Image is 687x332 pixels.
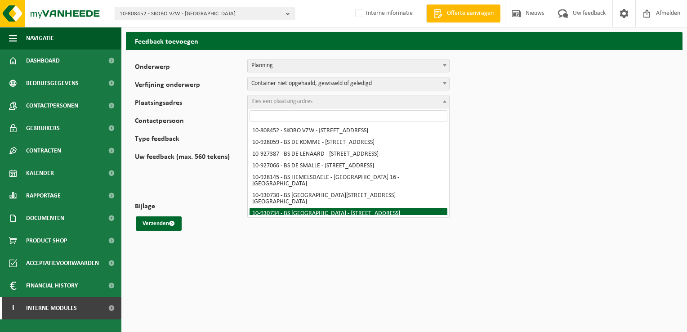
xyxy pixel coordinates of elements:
li: 10-928145 - BS HEMELSDAELE - [GEOGRAPHIC_DATA] 16 - [GEOGRAPHIC_DATA] [250,172,447,190]
a: Offerte aanvragen [426,4,500,22]
span: Container niet opgehaald, gewisseld of geledigd [247,77,450,90]
span: Kalender [26,162,54,184]
span: Kies een plaatsingsadres [251,98,312,105]
span: Bedrijfsgegevens [26,72,79,94]
button: 10-808452 - SKOBO VZW - [GEOGRAPHIC_DATA] [115,7,294,20]
span: Contactpersonen [26,94,78,117]
label: Verfijning onderwerp [135,81,247,90]
span: Documenten [26,207,64,229]
span: I [9,297,17,319]
span: Offerte aanvragen [445,9,496,18]
label: Type feedback [135,135,247,144]
span: Financial History [26,274,78,297]
li: 10-927387 - BS DE LENAARD - [STREET_ADDRESS] [250,148,447,160]
span: Navigatie [26,27,54,49]
li: 10-930734 - BS [GEOGRAPHIC_DATA] - [STREET_ADDRESS] [250,208,447,220]
label: Uw feedback (max. 560 tekens) [135,153,247,194]
label: Contactpersoon [135,117,247,126]
label: Interne informatie [353,7,413,20]
li: 10-808452 - SKOBO VZW - [STREET_ADDRESS] [250,125,447,137]
span: Planning [247,59,450,72]
li: 10-930730 - BS [GEOGRAPHIC_DATA][STREET_ADDRESS][GEOGRAPHIC_DATA] [250,190,447,208]
li: 10-928059 - BS DE KOMME - [STREET_ADDRESS] [250,137,447,148]
label: Plaatsingsadres [135,99,247,108]
span: Planning [248,59,449,72]
h2: Feedback toevoegen [126,32,683,49]
span: 10-808452 - SKOBO VZW - [GEOGRAPHIC_DATA] [120,7,282,21]
span: Interne modules [26,297,77,319]
label: Bijlage [135,203,247,212]
span: Product Shop [26,229,67,252]
li: 10-927066 - BS DE SMALLE - [STREET_ADDRESS] [250,160,447,172]
span: Acceptatievoorwaarden [26,252,99,274]
span: Container niet opgehaald, gewisseld of geledigd [248,77,449,90]
span: Rapportage [26,184,61,207]
label: Onderwerp [135,63,247,72]
button: Verzenden [136,216,182,231]
span: Gebruikers [26,117,60,139]
span: Contracten [26,139,61,162]
span: Dashboard [26,49,60,72]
